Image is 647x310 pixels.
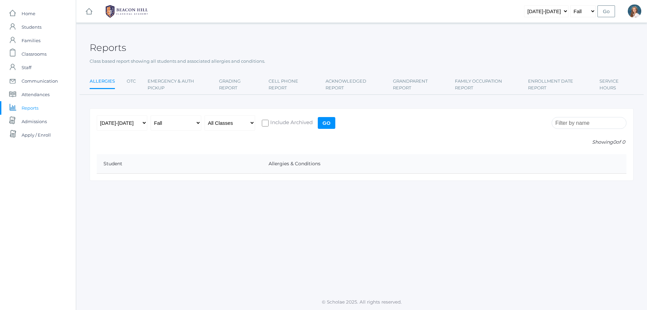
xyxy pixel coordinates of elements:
[22,74,58,88] span: Communication
[262,120,269,126] input: Include Archived
[219,75,257,94] a: Grading Report
[148,75,207,94] a: Emergency & Auth Pickup
[597,5,615,17] input: Go
[76,299,647,305] p: © Scholae 2025. All rights reserved.
[393,75,443,94] a: Grandparent Report
[22,47,47,61] span: Classrooms
[22,128,51,142] span: Apply / Enroll
[613,139,616,145] span: 0
[90,43,126,53] h2: Reports
[22,115,47,128] span: Admissions
[269,75,314,94] a: Cell Phone Report
[262,154,626,174] th: Allergies & Conditions
[97,139,626,146] p: Showing of 0
[22,101,38,115] span: Reports
[599,75,634,94] a: Service Hours
[22,88,50,101] span: Attendances
[22,20,41,34] span: Students
[318,117,335,129] input: Go
[22,61,31,74] span: Staff
[455,75,517,94] a: Family Occupation Report
[628,4,641,18] div: Jessica Diaz
[269,119,313,127] span: Include Archived
[127,75,136,88] a: OTC
[22,7,35,20] span: Home
[22,34,40,47] span: Families
[326,75,381,94] a: Acknowledged Report
[90,75,115,89] a: Allergies
[90,58,634,65] p: Class based report showing all students and associated allergies and conditions.
[528,75,588,94] a: Enrollment Date Report
[101,3,152,20] img: BHCALogos-05-308ed15e86a5a0abce9b8dd61676a3503ac9727e845dece92d48e8588c001991.png
[552,117,626,129] input: Filter by name
[97,154,262,174] th: Student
